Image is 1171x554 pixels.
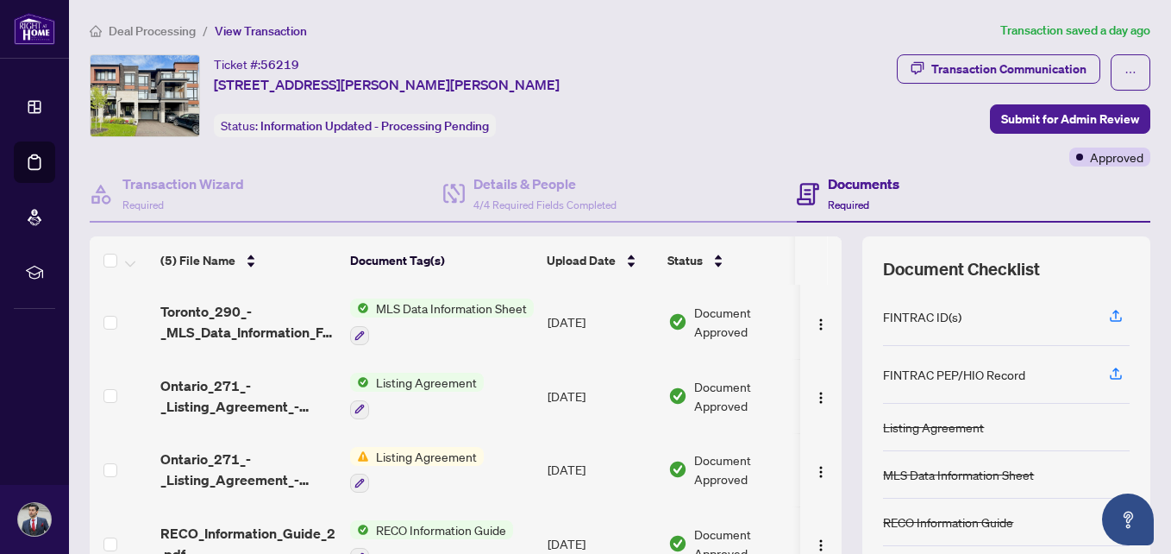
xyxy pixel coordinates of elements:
td: [DATE] [541,285,661,359]
div: FINTRAC PEP/HIO Record [883,365,1025,384]
h4: Transaction Wizard [122,173,244,194]
img: Document Status [668,460,687,479]
img: Profile Icon [18,503,51,536]
span: Toronto_290_-_MLS_Data_Information_Form_-_Freehold_-_Sale_1 1 1.pdf [160,301,336,343]
img: Logo [814,465,828,479]
span: Ontario_271_-_Listing_Agreement_-_Seller_Designated_Representation_Agreement_-_Authority_to_Offer... [160,375,336,417]
img: Document Status [668,387,687,406]
li: / [203,21,208,41]
h4: Documents [828,173,899,194]
span: home [90,25,102,37]
span: 56219 [260,57,299,72]
button: Transaction Communication [897,54,1100,84]
span: Document Checklist [883,257,1040,281]
span: RECO Information Guide [369,520,513,539]
th: Status [661,236,807,285]
span: Document Approved [694,377,801,415]
img: Logo [814,318,828,331]
button: Submit for Admin Review [990,104,1150,134]
button: Status IconListing Agreement [350,373,484,419]
th: Document Tag(s) [343,236,540,285]
div: Transaction Communication [931,55,1086,83]
span: Upload Date [547,251,616,270]
span: Listing Agreement [369,373,484,392]
div: RECO Information Guide [883,513,1013,532]
img: IMG-N12446726_1.jpg [91,55,199,136]
span: ellipsis [1124,66,1137,79]
img: Status Icon [350,299,369,318]
th: (5) File Name [153,236,343,285]
span: Document Approved [694,303,801,341]
div: Listing Agreement [883,418,984,437]
div: Ticket #: [214,54,299,74]
div: MLS Data Information Sheet [883,465,1034,484]
h4: Details & People [473,173,617,194]
img: Status Icon [350,373,369,392]
button: Logo [807,382,835,410]
button: Logo [807,456,835,483]
span: Submit for Admin Review [1001,105,1139,133]
span: Information Updated - Processing Pending [260,118,489,134]
div: FINTRAC ID(s) [883,307,961,326]
span: Document Approved [694,450,801,488]
img: logo [14,13,55,45]
span: Approved [1090,148,1143,167]
span: Status [667,251,703,270]
button: Open asap [1102,494,1154,545]
button: Status IconListing Agreement [350,447,484,494]
th: Upload Date [540,236,661,285]
span: [STREET_ADDRESS][PERSON_NAME][PERSON_NAME] [214,74,560,95]
td: [DATE] [541,359,661,433]
span: Listing Agreement [369,447,484,466]
span: (5) File Name [160,251,235,270]
article: Transaction saved a day ago [1000,21,1150,41]
img: Document Status [668,534,687,553]
button: Logo [807,308,835,336]
span: 4/4 Required Fields Completed [473,198,617,211]
td: [DATE] [541,433,661,507]
div: Status: [214,114,496,137]
img: Status Icon [350,447,369,466]
img: Status Icon [350,520,369,539]
span: View Transaction [215,23,307,39]
img: Logo [814,538,828,552]
span: MLS Data Information Sheet [369,299,534,318]
span: Ontario_271_-_Listing_Agreement_-_Seller_Designated_Representation_Agreement_-_Authority_to_Offer... [160,449,336,490]
img: Document Status [668,312,687,331]
span: Required [122,198,164,211]
span: Deal Processing [109,23,196,39]
button: Status IconMLS Data Information Sheet [350,299,534,345]
img: Logo [814,391,828,405]
span: Required [828,198,869,211]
